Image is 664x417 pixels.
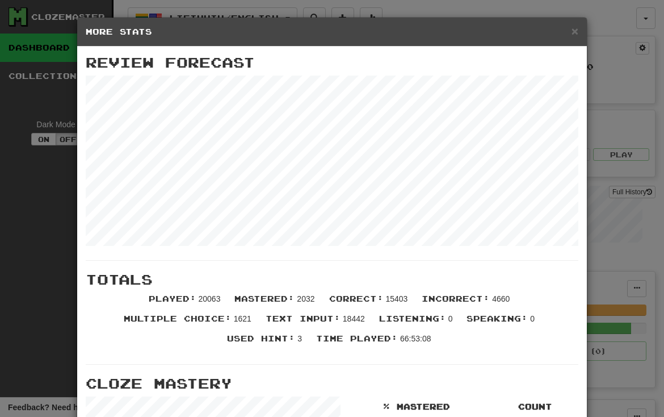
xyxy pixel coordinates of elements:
li: 3 [221,333,310,353]
span: Played : [149,294,196,303]
span: Multiple Choice : [124,314,232,323]
button: Close [571,25,578,37]
h3: Totals [86,272,578,287]
li: 1621 [118,313,260,333]
li: 0 [461,313,543,333]
li: 15403 [323,293,417,313]
span: Text Input : [266,314,341,323]
li: 0 [373,313,461,333]
span: Correct : [329,294,384,303]
h3: Cloze Mastery [86,376,578,391]
span: Speaking : [467,314,528,323]
li: 18442 [260,313,373,333]
span: Listening : [379,314,446,323]
li: 2032 [229,293,323,313]
span: Mastered : [234,294,295,303]
span: Used Hint : [227,333,295,343]
h3: Review Forecast [86,55,578,70]
span: Time Played : [316,333,398,343]
span: Incorrect : [422,294,490,303]
span: × [571,24,578,37]
li: 66:53:08 [310,333,439,353]
h5: More Stats [86,26,578,37]
li: 4660 [416,293,518,313]
li: 20063 [143,293,229,313]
